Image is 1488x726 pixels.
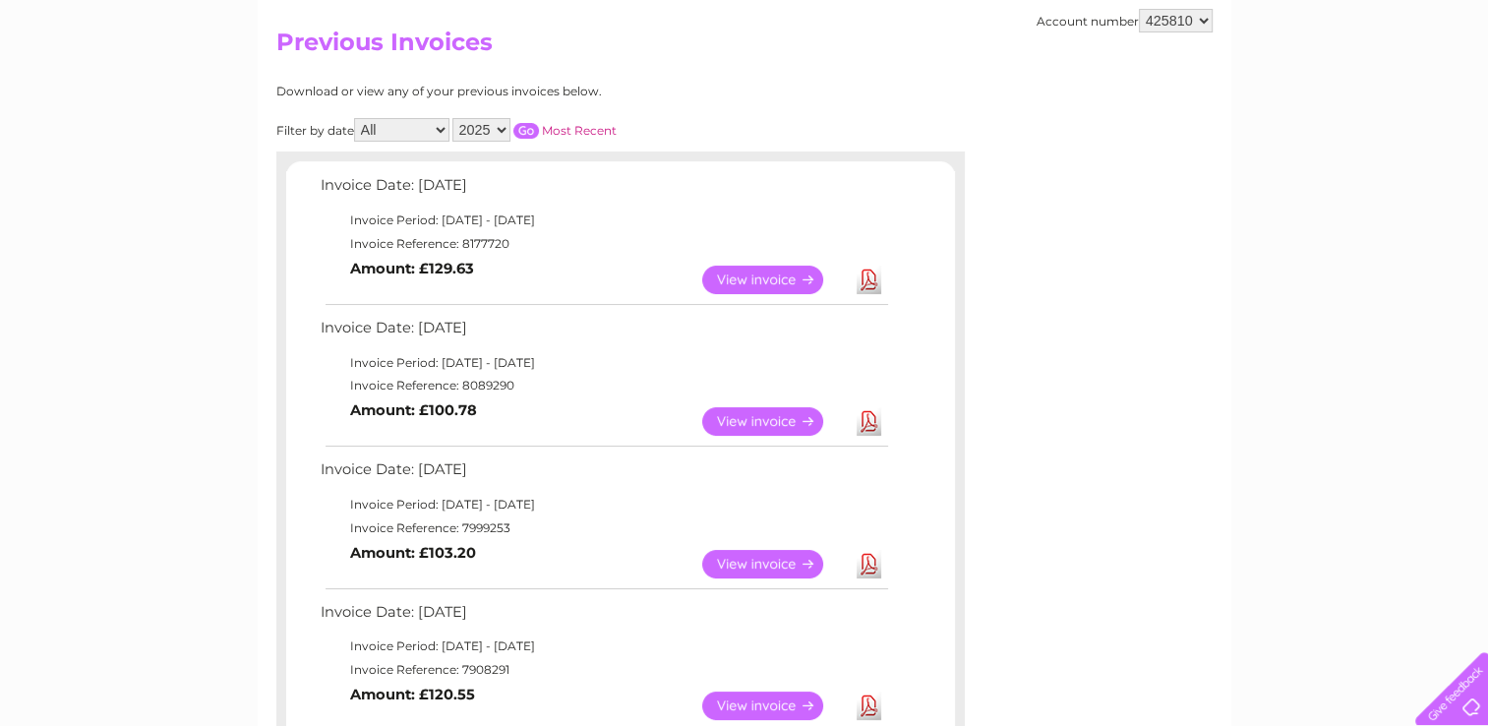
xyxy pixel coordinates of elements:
[702,266,847,294] a: View
[702,692,847,720] a: View
[52,51,152,111] img: logo.png
[1191,84,1234,98] a: Energy
[1246,84,1305,98] a: Telecoms
[1117,10,1253,34] a: 0333 014 3131
[316,516,891,540] td: Invoice Reference: 7999253
[280,11,1210,95] div: Clear Business is a trading name of Verastar Limited (registered in [GEOGRAPHIC_DATA] No. 3667643...
[350,544,476,562] b: Amount: £103.20
[350,260,474,277] b: Amount: £129.63
[702,550,847,578] a: View
[276,118,793,142] div: Filter by date
[702,407,847,436] a: View
[350,686,475,703] b: Amount: £120.55
[276,85,793,98] div: Download or view any of your previous invoices below.
[1423,84,1469,98] a: Log out
[316,493,891,516] td: Invoice Period: [DATE] - [DATE]
[316,635,891,658] td: Invoice Period: [DATE] - [DATE]
[857,550,881,578] a: Download
[1037,9,1213,32] div: Account number
[316,456,891,493] td: Invoice Date: [DATE]
[316,658,891,682] td: Invoice Reference: 7908291
[857,407,881,436] a: Download
[276,29,1213,66] h2: Previous Invoices
[1317,84,1345,98] a: Blog
[857,692,881,720] a: Download
[316,315,891,351] td: Invoice Date: [DATE]
[316,172,891,209] td: Invoice Date: [DATE]
[316,374,891,397] td: Invoice Reference: 8089290
[350,401,477,419] b: Amount: £100.78
[316,599,891,635] td: Invoice Date: [DATE]
[1357,84,1405,98] a: Contact
[316,232,891,256] td: Invoice Reference: 8177720
[1142,84,1179,98] a: Water
[542,123,617,138] a: Most Recent
[316,209,891,232] td: Invoice Period: [DATE] - [DATE]
[316,351,891,375] td: Invoice Period: [DATE] - [DATE]
[857,266,881,294] a: Download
